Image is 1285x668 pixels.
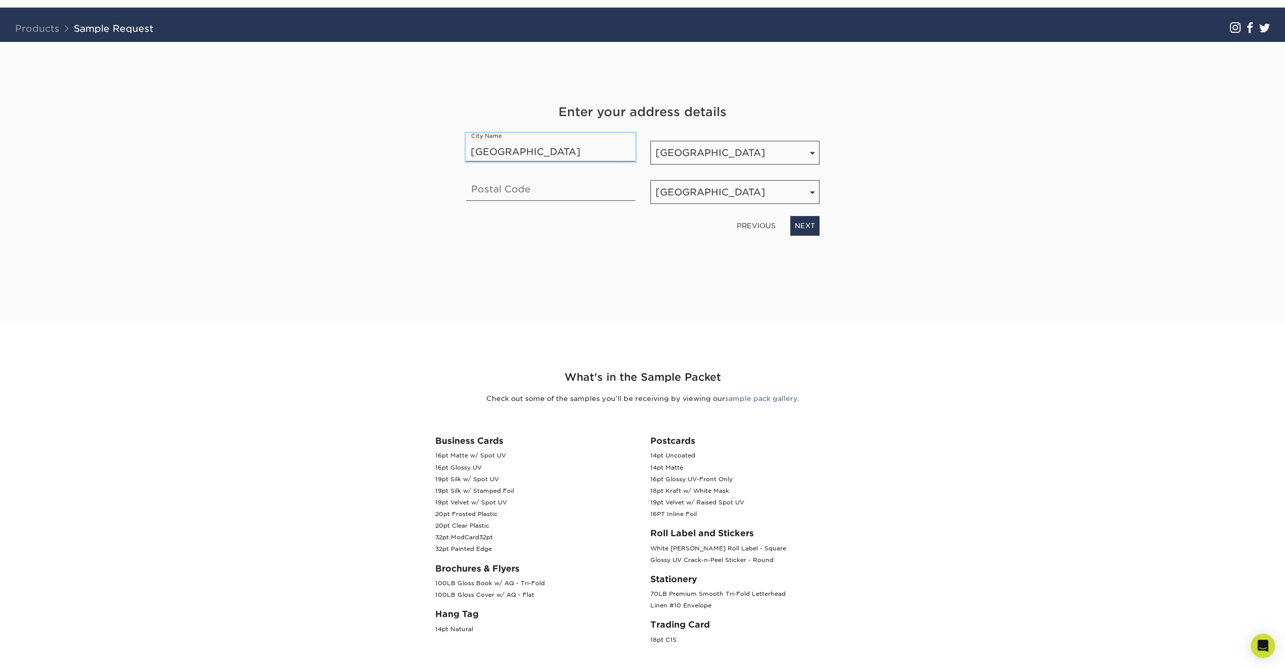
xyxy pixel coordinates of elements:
h3: Business Cards [435,436,635,446]
p: 14pt Uncoated 14pt Matte 16pt Glossy UV-Front Only 18pt Kraft w/ White Mask 19pt Velvet w/ Raised... [650,450,850,520]
p: 16pt Matte w/ Spot UV 16pt Glossy UV 19pt Silk w/ Spot UV 19pt Silk w/ Stamped Foil 19pt Velvet w... [435,450,635,555]
h3: Trading Card [650,620,850,630]
div: Open Intercom Messenger [1251,634,1275,658]
a: sample pack gallery [725,394,797,402]
h2: What's in the Sample Packet [347,370,938,385]
p: 70LB Premium Smooth Tri-Fold Letterhead Linen #10 Envelope [650,588,850,611]
p: White [PERSON_NAME] Roll Label - Square Glossy UV Crack-n-Peel Sticker - Round [650,543,850,566]
a: PREVIOUS [733,218,780,234]
a: Sample Request [74,23,153,34]
h4: Enter your address details [466,103,819,121]
p: Check out some of the samples you’ll be receiving by viewing our . [347,393,938,403]
a: Products [15,23,60,34]
iframe: Google Customer Reviews [3,637,86,664]
a: NEXT [790,216,819,235]
h3: Postcards [650,436,850,446]
p: 14pt Natural [435,624,635,635]
h3: Roll Label and Stickers [650,528,850,538]
p: 18pt C1S [650,634,850,646]
h3: Brochures & Flyers [435,563,635,574]
h3: Hang Tag [435,609,635,619]
p: 100LB Gloss Book w/ AQ - Tri-Fold 100LB Gloss Cover w/ AQ - Flat [435,578,635,601]
h3: Stationery [650,574,850,584]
